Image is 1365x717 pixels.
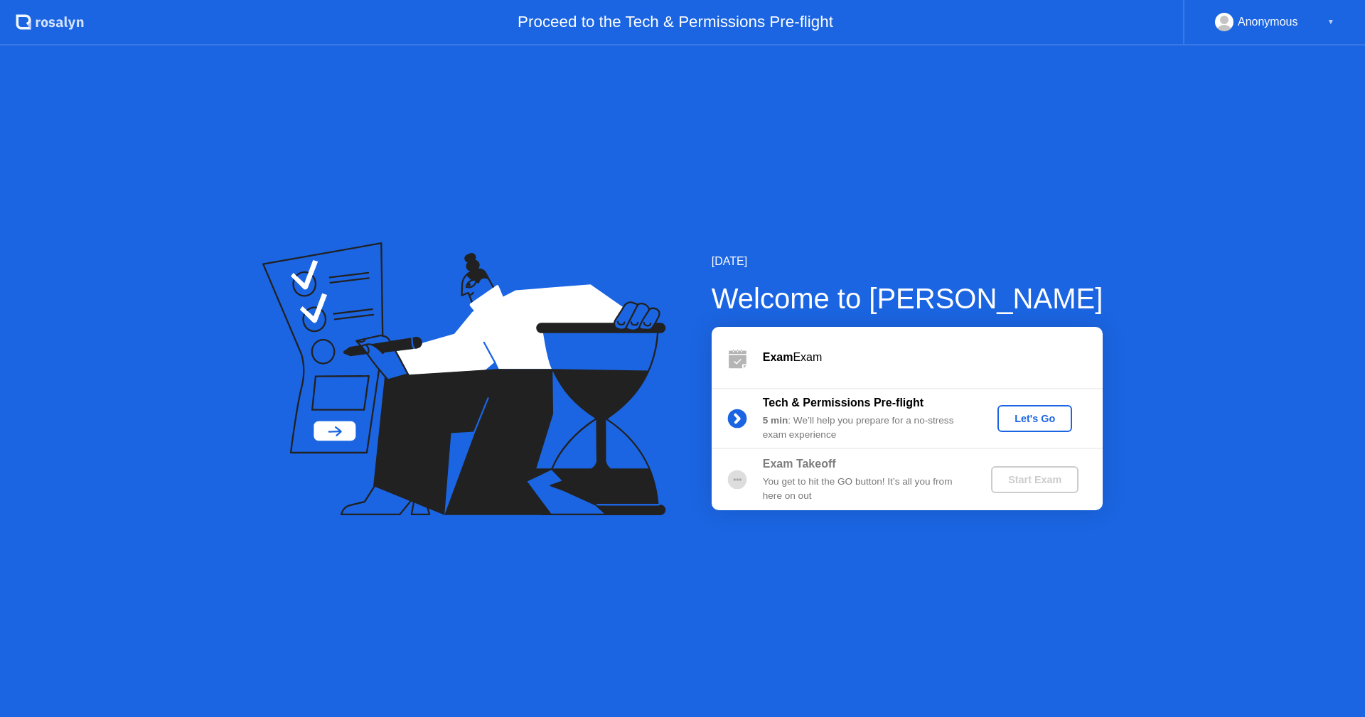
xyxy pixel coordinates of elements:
div: Exam [763,349,1103,366]
b: Exam [763,351,793,363]
div: Anonymous [1238,13,1298,31]
div: : We’ll help you prepare for a no-stress exam experience [763,414,968,443]
div: You get to hit the GO button! It’s all you from here on out [763,475,968,504]
div: Let's Go [1003,413,1066,424]
b: Tech & Permissions Pre-flight [763,397,924,409]
b: Exam Takeoff [763,458,836,470]
div: Start Exam [997,474,1073,485]
button: Start Exam [991,466,1078,493]
div: [DATE] [712,253,1103,270]
button: Let's Go [997,405,1072,432]
b: 5 min [763,415,788,426]
div: Welcome to [PERSON_NAME] [712,277,1103,320]
div: ▼ [1327,13,1334,31]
